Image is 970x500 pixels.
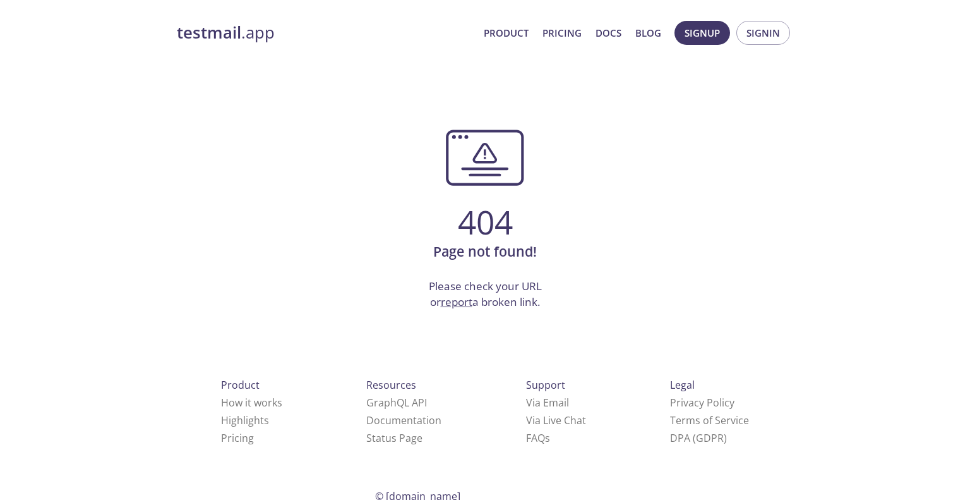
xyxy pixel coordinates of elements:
span: s [545,431,550,445]
a: Pricing [221,431,254,445]
strong: testmail [177,21,241,44]
span: Product [221,378,260,392]
button: Signin [736,21,790,45]
a: Highlights [221,413,269,427]
span: Signup [685,25,720,41]
a: testmail.app [177,22,474,44]
span: Support [526,378,565,392]
a: Privacy Policy [670,396,734,410]
a: Status Page [366,431,422,445]
h6: Page not found! [177,241,793,262]
a: Pricing [542,25,582,41]
a: Terms of Service [670,413,749,427]
a: report [441,295,472,309]
span: Signin [746,25,780,41]
span: Resources [366,378,416,392]
button: Signup [674,21,730,45]
span: Legal [670,378,695,392]
a: Blog [635,25,661,41]
a: Documentation [366,413,441,427]
a: Via Email [526,396,569,410]
h3: 404 [177,203,793,241]
a: Via Live Chat [526,413,586,427]
a: FAQ [526,431,550,445]
a: Docs [596,25,621,41]
a: Product [484,25,529,41]
p: Please check your URL or a broken link. [177,278,793,310]
a: GraphQL API [366,396,427,410]
a: How it works [221,396,282,410]
a: DPA (GDPR) [670,431,727,445]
